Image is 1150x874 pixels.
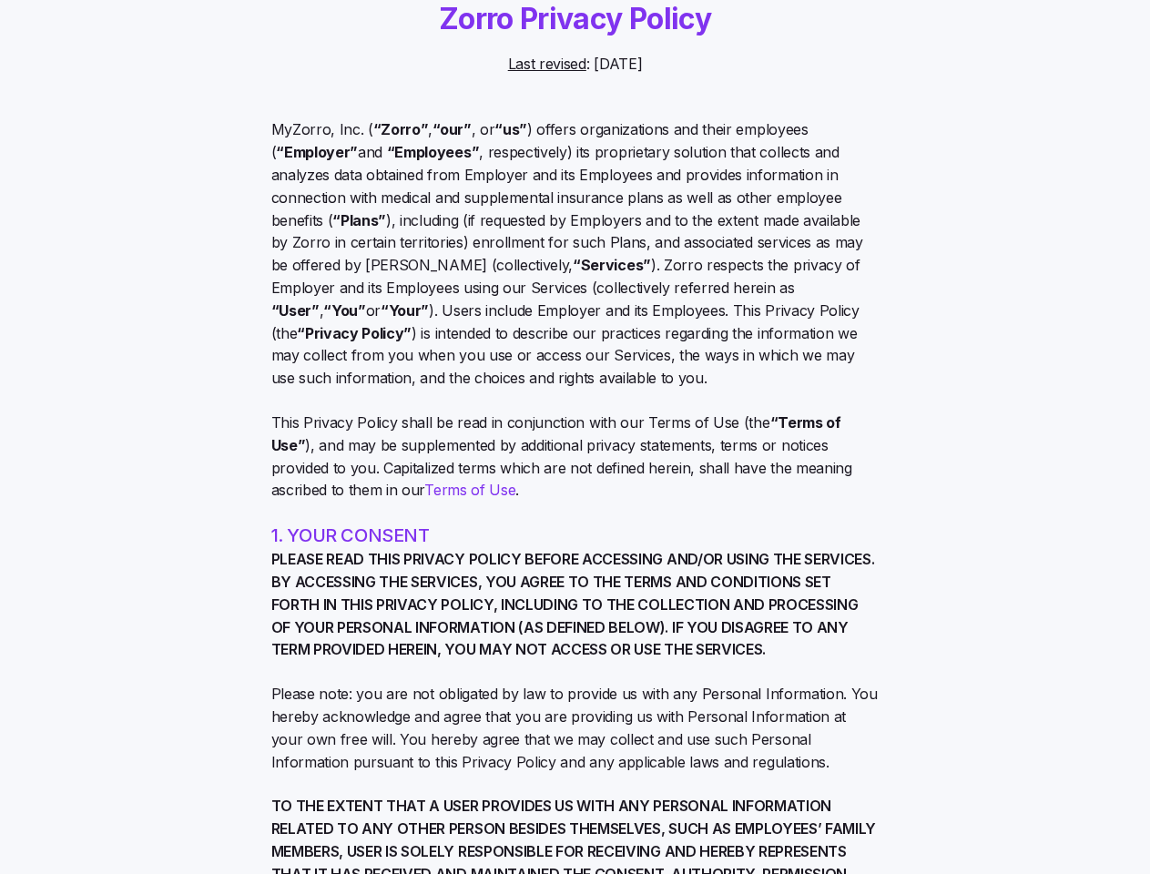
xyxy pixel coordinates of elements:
[373,120,429,138] b: “Zorro”
[271,548,880,661] span: PLEASE READ THIS PRIVACY POLICY BEFORE ACCESSING AND/OR USING THE SERVICES. BY ACCESSING THE SERV...
[381,301,429,320] b: “Your”
[323,301,365,320] b: “You”
[271,412,880,502] span: This Privacy Policy shall be read in conjunction with our Terms of Use (the ), and may be supplem...
[271,683,880,773] span: Please note: you are not obligated by law to provide us with any Personal Information. You hereby...
[573,256,651,274] b: “Services”
[494,120,527,138] b: “us”
[387,143,479,161] b: “Employees”
[297,324,412,342] b: “Privacy Policy”
[271,301,320,320] b: “User”
[271,118,880,390] span: MyZorro, Inc. ( , , or ) offers organizations and their employees ( and , respectively) its propr...
[271,413,841,454] b: “Terms of Use”
[424,481,515,499] a: Terms of Use
[508,55,586,73] u: Last revised
[508,53,643,76] span: : [DATE]
[276,143,358,161] b: “Employer”
[332,211,386,229] b: “Plans”
[271,523,880,548] h2: 1. YOUR CONSENT
[433,120,471,138] b: “our”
